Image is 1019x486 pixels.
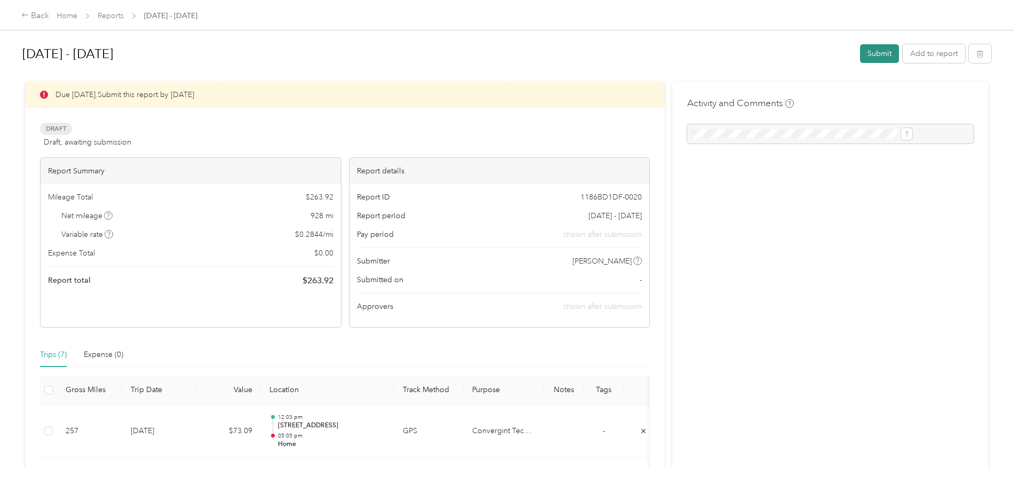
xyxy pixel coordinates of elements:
[57,405,122,458] td: 257
[41,158,341,184] div: Report Summary
[544,376,584,405] th: Notes
[394,405,464,458] td: GPS
[464,405,544,458] td: Convergint Technologies
[48,192,93,203] span: Mileage Total
[311,210,333,221] span: 928 mi
[25,82,665,108] div: Due [DATE]. Submit this report by [DATE]
[903,44,965,63] button: Add to report
[394,376,464,405] th: Track Method
[357,301,393,312] span: Approvers
[640,274,642,285] span: -
[57,376,122,405] th: Gross Miles
[61,229,114,240] span: Variable rate
[57,11,77,20] a: Home
[357,210,405,221] span: Report period
[278,413,386,421] p: 12:03 pm
[572,256,632,267] span: [PERSON_NAME]
[40,349,67,361] div: Trips (7)
[48,248,95,259] span: Expense Total
[302,274,333,287] span: $ 263.92
[278,432,386,440] p: 05:05 pm
[295,229,333,240] span: $ 0.2844 / mi
[860,44,899,63] button: Submit
[357,256,390,267] span: Submitter
[278,466,386,474] p: 10:14 am
[357,274,403,285] span: Submitted on
[306,192,333,203] span: $ 263.92
[197,376,261,405] th: Value
[197,405,261,458] td: $73.09
[584,376,624,405] th: Tags
[278,440,386,449] p: Home
[314,248,333,259] span: $ 0.00
[563,302,642,311] span: shown after submission
[21,10,49,22] div: Back
[84,349,123,361] div: Expense (0)
[603,426,605,435] span: -
[563,229,642,240] span: shown after submission
[40,123,72,135] span: Draft
[588,210,642,221] span: [DATE] - [DATE]
[464,376,544,405] th: Purpose
[98,11,124,20] a: Reports
[278,421,386,431] p: [STREET_ADDRESS]
[959,426,1019,486] iframe: Everlance-gr Chat Button Frame
[687,97,794,110] h4: Activity and Comments
[580,192,642,203] span: 1186BD1DF-0020
[261,376,394,405] th: Location
[22,41,853,67] h1: Aug 1 - 31, 2025
[61,210,113,221] span: Net mileage
[349,158,650,184] div: Report details
[357,229,394,240] span: Pay period
[357,192,390,203] span: Report ID
[144,10,197,21] span: [DATE] - [DATE]
[122,405,197,458] td: [DATE]
[44,137,131,148] span: Draft, awaiting submission
[48,275,91,286] span: Report total
[122,376,197,405] th: Trip Date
